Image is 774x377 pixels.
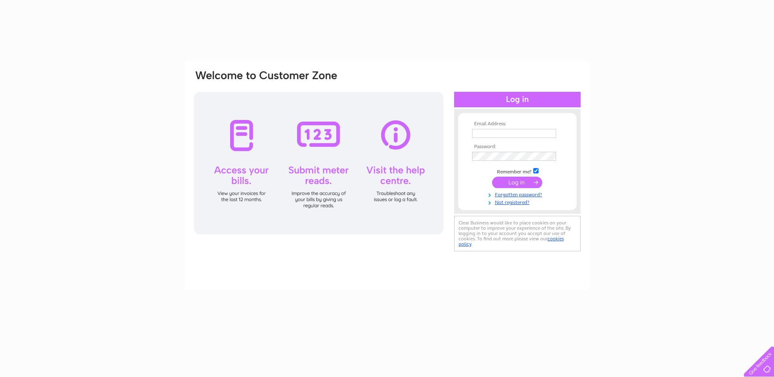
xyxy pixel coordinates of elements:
[472,190,565,198] a: Forgotten password?
[470,121,565,127] th: Email Address:
[470,144,565,150] th: Password:
[470,167,565,175] td: Remember me?
[454,216,581,251] div: Clear Business would like to place cookies on your computer to improve your experience of the sit...
[472,198,565,206] a: Not registered?
[492,177,542,188] input: Submit
[459,236,564,247] a: cookies policy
